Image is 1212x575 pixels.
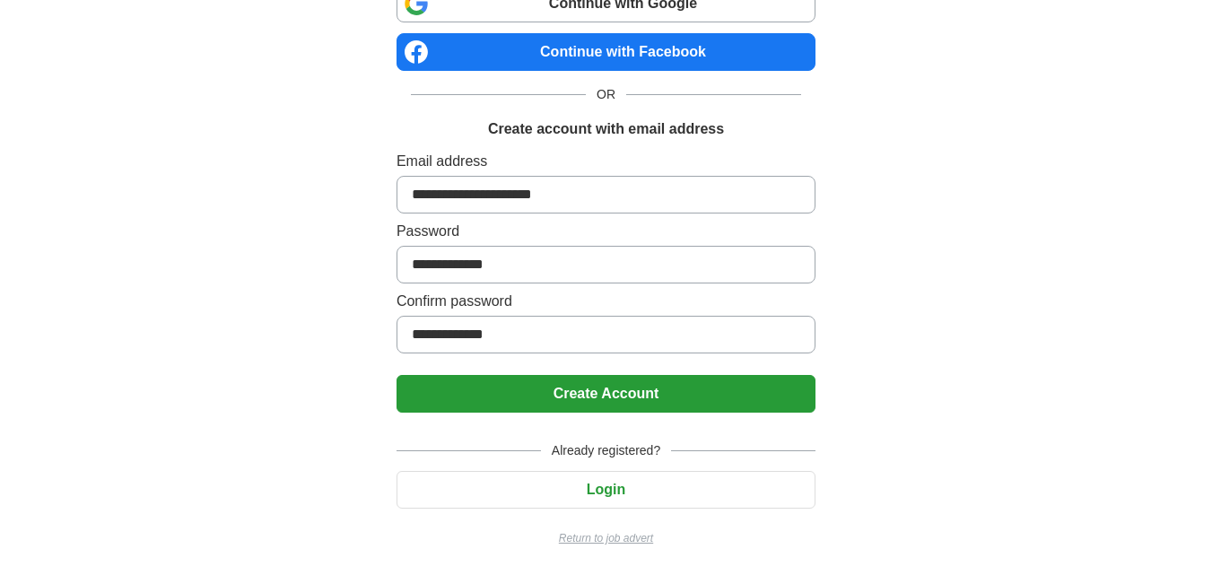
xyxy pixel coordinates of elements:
[397,33,815,71] a: Continue with Facebook
[397,471,815,509] button: Login
[488,118,724,140] h1: Create account with email address
[397,291,815,312] label: Confirm password
[397,530,815,546] a: Return to job advert
[397,482,815,497] a: Login
[586,85,626,104] span: OR
[397,151,815,172] label: Email address
[397,221,815,242] label: Password
[541,441,671,460] span: Already registered?
[397,375,815,413] button: Create Account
